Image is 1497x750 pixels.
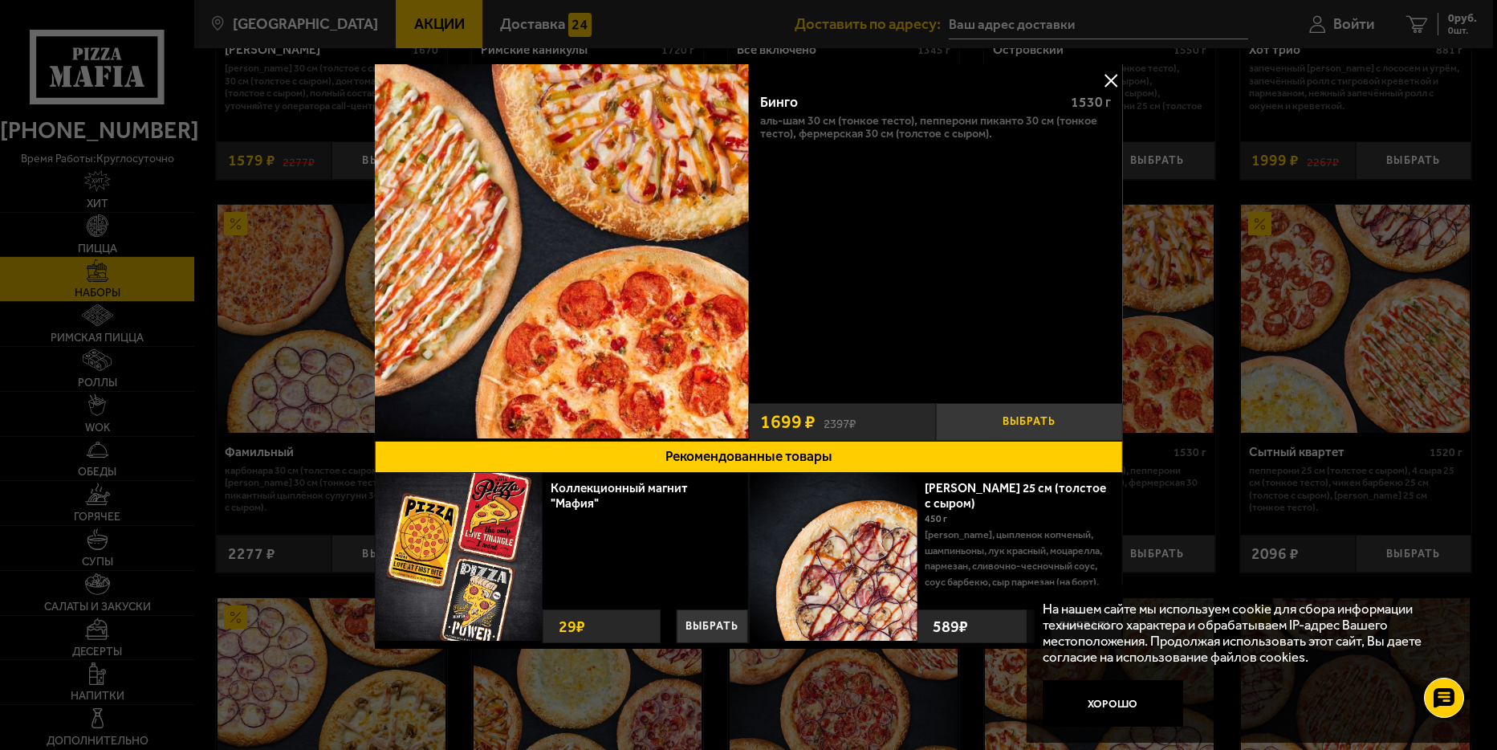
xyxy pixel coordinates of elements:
span: 450 г [925,513,947,524]
p: На нашем сайте мы используем cookie для сбора информации технического характера и обрабатываем IP... [1043,601,1451,666]
button: Рекомендованные товары [374,441,1123,473]
img: Бинго [374,64,748,438]
strong: 29 ₽ [555,610,589,642]
s: 2397 ₽ [824,414,856,430]
a: Коллекционный магнит "Мафия" [551,480,688,511]
button: Хорошо [1043,680,1183,727]
div: Бинго [760,94,1057,111]
span: 1530 г [1071,94,1111,110]
a: [PERSON_NAME] 25 см (толстое с сыром) [925,480,1106,511]
span: 1699 ₽ [760,413,816,431]
p: [PERSON_NAME], цыпленок копченый, шампиньоны, лук красный, моцарелла, пармезан, сливочно-чесночны... [925,527,1109,589]
p: Аль-Шам 30 см (тонкое тесто), Пепперони Пиканто 30 см (тонкое тесто), Фермерская 30 см (толстое с... [760,115,1111,140]
a: Бинго [374,64,748,441]
strong: 589 ₽ [929,610,972,642]
button: Выбрать [936,403,1123,442]
button: Выбрать [677,609,748,643]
